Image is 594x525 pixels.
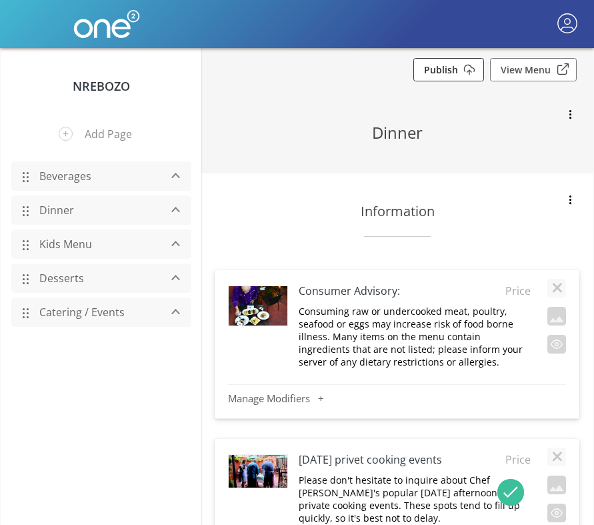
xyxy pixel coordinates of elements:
[255,121,541,143] h2: Dinner
[547,335,566,354] button: Exclude this item when you publish your menu
[299,284,484,298] h4: Consumer Advisory:
[255,202,541,220] h3: Information
[547,504,566,522] button: Exclude this item when you publish your menu
[299,305,531,368] p: Consuming raw or undercooked meat, poultry, seafood or eggs may increase risk of food borne illne...
[33,231,159,257] a: Kids Menu
[73,78,130,94] a: NRebozo
[299,452,484,467] h4: [DATE] privet cooking events
[228,392,566,405] button: Manage Modifiers
[33,163,159,189] a: Beverages
[490,58,577,81] a: View Menu
[229,286,287,326] img: Image Preview
[229,455,287,488] img: Image Preview
[413,58,484,81] a: Publish
[547,476,566,494] button: Add an image to this item
[49,117,154,151] button: Add Page
[33,300,159,325] a: Catering / Events
[299,474,531,524] p: Please don't hesitate to inquire about Chef [PERSON_NAME]'s popular [DATE] afternoon private cook...
[33,197,159,223] a: Dinner
[497,284,531,298] span: Price
[33,266,159,291] a: Desserts
[497,452,531,467] span: Price
[547,307,566,326] button: Add an image to this item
